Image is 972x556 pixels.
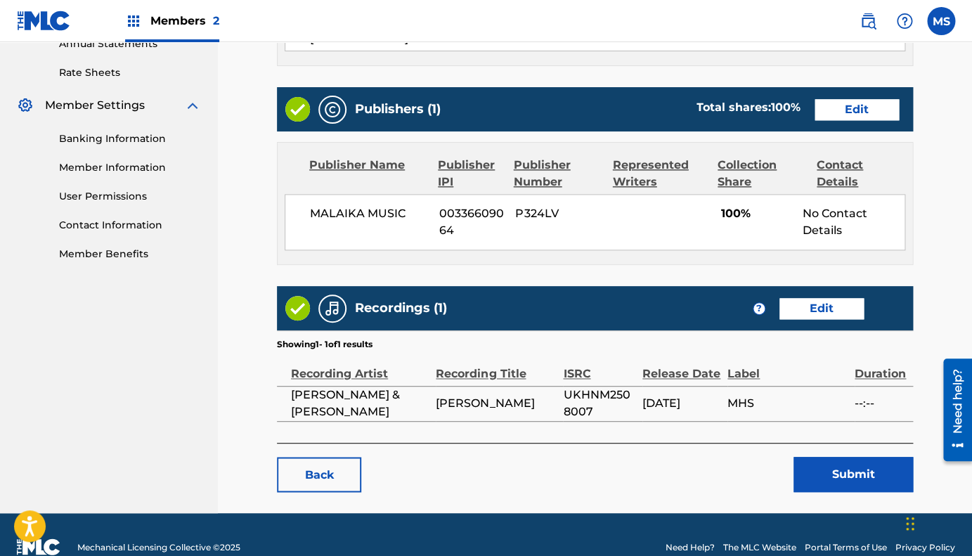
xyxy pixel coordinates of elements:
a: Privacy Policy [895,541,955,553]
div: Recording Artist [291,351,429,382]
div: User Menu [927,7,955,35]
img: expand [184,97,201,114]
div: Publisher Name [309,157,427,190]
img: Valid [285,296,310,321]
img: Valid [285,97,310,122]
span: [PERSON_NAME] & [PERSON_NAME] [291,387,429,420]
a: Edit [815,99,899,120]
span: 100 % [771,101,801,114]
iframe: Chat Widget [902,489,972,556]
div: ISRC [563,351,635,382]
iframe: Resource Center [933,351,972,467]
h5: Publishers (1) [355,101,441,117]
div: Duration [855,351,906,382]
div: Release Date [642,351,720,382]
span: [DATE] [642,395,720,412]
button: Submit [793,457,913,492]
a: User Permissions [59,189,201,204]
img: Publishers [324,101,341,118]
a: Portal Terms of Use [805,541,887,553]
span: UKHNM2508007 [563,387,635,420]
span: Member Settings [45,97,145,114]
h5: Recordings (1) [355,300,447,316]
span: 100% [720,205,792,222]
img: help [896,13,913,30]
div: Represented Writers [613,157,707,190]
span: Members [150,13,219,29]
p: Showing 1 - 1 of 1 results [277,338,372,351]
span: [PERSON_NAME] [436,395,556,412]
div: Label [727,351,848,382]
div: Recording Title [436,351,556,382]
span: MALAIKA MUSIC [310,205,429,222]
a: Annual Statements [59,37,201,51]
div: Contact Details [817,157,905,190]
img: MLC Logo [17,11,71,31]
img: Member Settings [17,97,34,114]
a: Member Benefits [59,247,201,261]
span: 2 [213,14,219,27]
a: Need Help? [666,541,715,553]
div: Collection Share [718,157,806,190]
a: Edit [779,298,864,319]
span: --:-- [855,395,906,412]
span: ? [753,303,765,314]
a: Member Information [59,160,201,175]
a: Public Search [854,7,882,35]
span: Mechanical Licensing Collective © 2025 [77,541,240,553]
span: MHS [727,395,848,412]
a: Contact Information [59,218,201,233]
a: Back [277,457,361,492]
div: Drag [906,503,914,545]
a: The MLC Website [723,541,796,553]
span: P324LV [515,205,604,222]
div: Publisher Number [513,157,602,190]
div: Publisher IPI [438,157,503,190]
span: 00336609064 [439,205,505,239]
img: logo [17,538,60,555]
img: search [860,13,876,30]
a: Rate Sheets [59,65,201,80]
img: Top Rightsholders [125,13,142,30]
div: Total shares: [696,99,801,116]
div: Help [890,7,919,35]
div: No Contact Details [803,205,905,239]
img: Recordings [324,300,341,317]
a: Banking Information [59,131,201,146]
